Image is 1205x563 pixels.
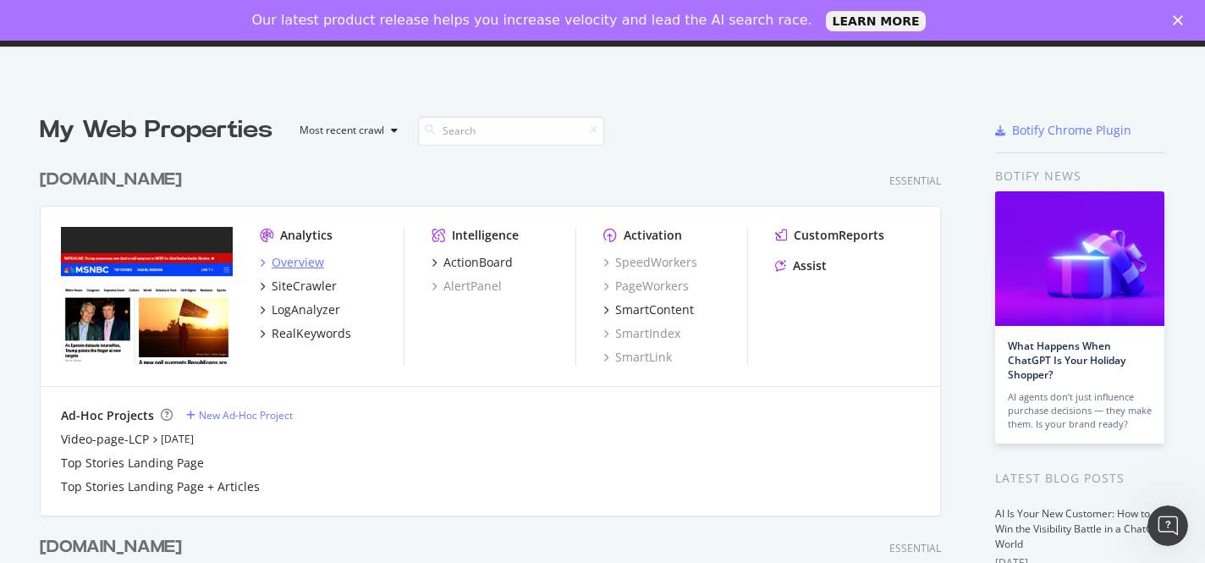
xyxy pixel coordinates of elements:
div: Intelligence [452,227,519,244]
div: Overview [272,254,324,271]
iframe: Intercom live chat [1147,505,1188,546]
a: Assist [775,257,827,274]
img: msnbc.com [61,227,233,364]
a: Botify Chrome Plugin [995,122,1131,139]
div: SmartContent [615,301,694,318]
a: CustomReports [775,227,884,244]
div: Assist [793,257,827,274]
div: Botify news [995,167,1165,185]
a: New Ad-Hoc Project [186,408,293,422]
a: RealKeywords [260,325,351,342]
a: AlertPanel [432,278,502,295]
a: SmartLink [603,349,672,366]
div: New Ad-Hoc Project [199,408,293,422]
a: [DOMAIN_NAME] [40,535,189,560]
a: [DATE] [161,432,194,446]
a: Top Stories Landing Page + Articles [61,478,260,495]
img: What Happens When ChatGPT Is Your Holiday Shopper? [995,191,1164,326]
div: Ad-Hoc Projects [61,407,154,424]
div: Essential [889,541,941,555]
div: Analytics [280,227,333,244]
div: [DOMAIN_NAME] [40,535,182,560]
div: My Web Properties [40,113,272,147]
div: CustomReports [794,227,884,244]
div: Botify Chrome Plugin [1012,122,1131,139]
a: AI Is Your New Customer: How to Win the Visibility Battle in a ChatGPT World [995,506,1165,551]
a: [DOMAIN_NAME] [40,168,189,192]
div: Latest Blog Posts [995,469,1165,488]
div: LogAnalyzer [272,301,340,318]
a: What Happens When ChatGPT Is Your Holiday Shopper? [1008,339,1125,382]
div: Activation [624,227,682,244]
input: Search [418,116,604,146]
div: [DOMAIN_NAME] [40,168,182,192]
a: SmartContent [603,301,694,318]
a: PageWorkers [603,278,689,295]
div: ActionBoard [443,254,513,271]
a: Video-page-LCP [61,431,149,448]
div: AI agents don’t just influence purchase decisions — they make them. Is your brand ready? [1008,390,1152,431]
a: SiteCrawler [260,278,337,295]
div: Essential [889,174,941,188]
a: LEARN MORE [826,11,927,31]
div: RealKeywords [272,325,351,342]
a: LogAnalyzer [260,301,340,318]
div: SiteCrawler [272,278,337,295]
div: Most recent crawl [300,125,384,135]
div: Our latest product release helps you increase velocity and lead the AI search race. [252,12,812,29]
a: Overview [260,254,324,271]
div: Close [1173,15,1190,25]
a: SpeedWorkers [603,254,697,271]
a: Top Stories Landing Page [61,455,204,472]
a: SmartIndex [603,325,680,342]
button: Most recent crawl [286,117,404,144]
a: ActionBoard [432,254,513,271]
